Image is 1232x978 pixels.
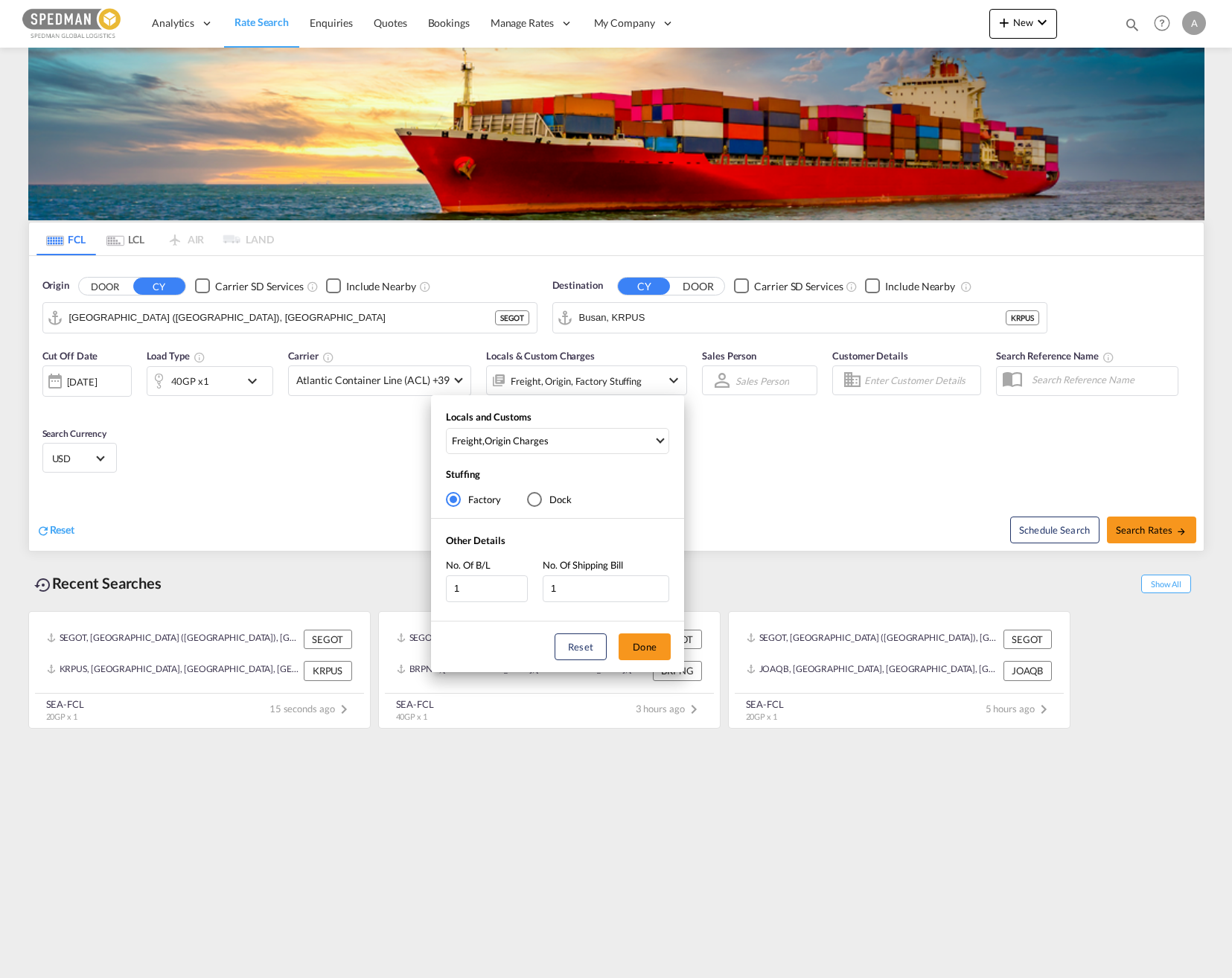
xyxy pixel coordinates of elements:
span: Locals and Customs [446,411,532,423]
input: No. Of B/L [446,575,528,602]
span: , [452,434,654,447]
md-radio-button: Dock [527,492,572,507]
button: Reset [555,633,607,660]
md-select: Select Locals and Customs: Freight, Origin Charges [446,428,669,454]
span: No. Of Shipping Bill [543,559,623,571]
button: Done [619,633,671,660]
span: No. Of B/L [446,559,491,571]
span: Other Details [446,534,505,546]
div: Origin Charges [485,434,549,447]
md-radio-button: Factory [446,492,501,507]
div: Freight [452,434,482,447]
input: No. Of Shipping Bill [543,575,669,602]
span: Stuffing [446,468,480,480]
